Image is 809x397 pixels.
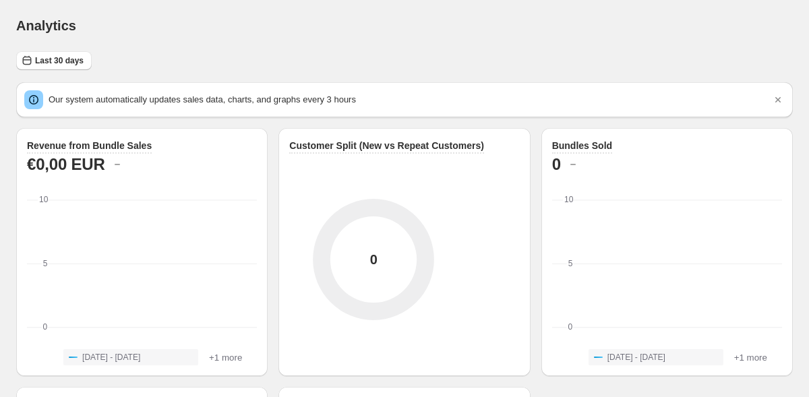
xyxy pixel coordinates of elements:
[82,352,140,363] span: [DATE] - [DATE]
[769,90,787,109] button: Dismiss notification
[568,259,572,268] text: 5
[564,195,574,204] text: 10
[552,154,561,175] h2: 0
[43,259,48,268] text: 5
[607,352,665,363] span: [DATE] - [DATE]
[16,51,92,70] button: Last 30 days
[289,139,484,152] h3: Customer Split (New vs Repeat Customers)
[39,195,49,204] text: 10
[43,322,48,332] text: 0
[205,349,246,365] button: +1 more
[552,139,612,152] h3: Bundles Sold
[35,55,84,66] span: Last 30 days
[16,18,76,34] h1: Analytics
[27,139,152,152] h3: Revenue from Bundle Sales
[27,154,105,175] h2: €0,00 EUR
[63,349,198,365] button: [DATE] - [DATE]
[568,322,572,332] text: 0
[730,349,771,365] button: +1 more
[589,349,723,365] button: [DATE] - [DATE]
[49,94,356,104] span: Our system automatically updates sales data, charts, and graphs every 3 hours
